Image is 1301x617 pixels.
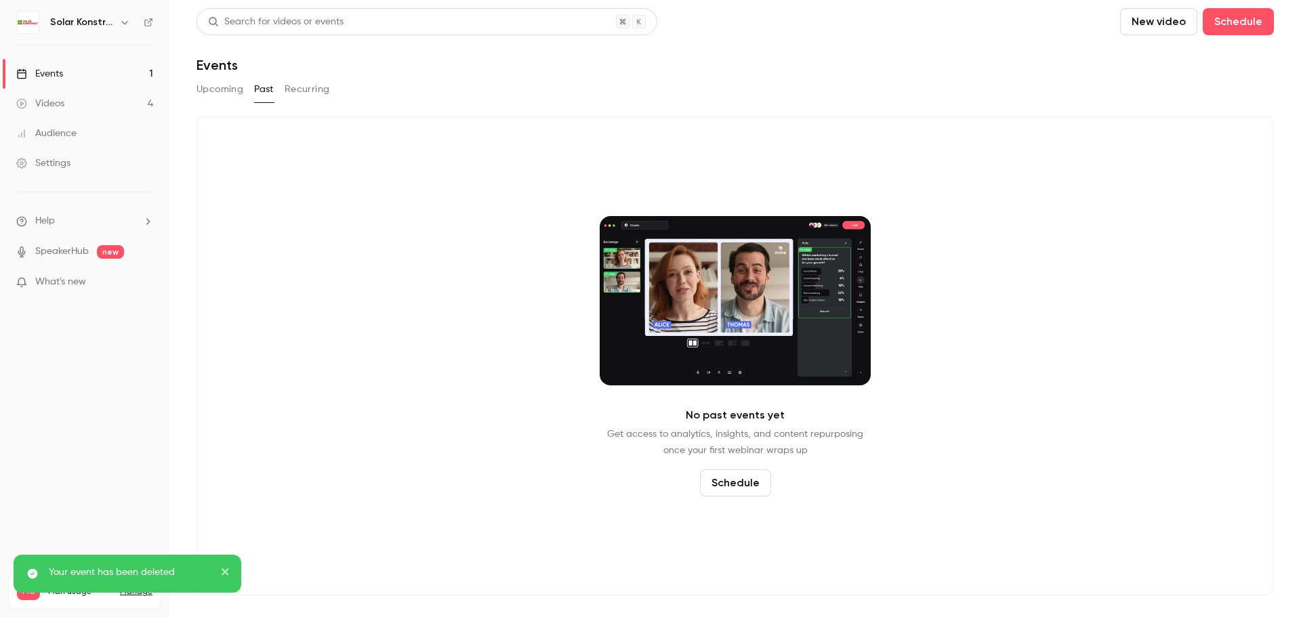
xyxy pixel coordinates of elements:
p: Your event has been deleted [49,566,211,579]
div: Audience [16,127,77,140]
a: SpeakerHub [35,244,89,259]
button: Upcoming [197,79,243,100]
button: close [221,566,230,582]
span: Help [35,214,55,228]
li: help-dropdown-opener [16,214,153,228]
h1: Events [197,57,238,73]
button: Past [254,79,274,100]
div: Videos [16,97,64,110]
span: What's new [35,275,86,289]
p: No past events yet [686,407,785,423]
div: Search for videos or events [208,15,344,29]
h6: Solar Konstrukt Kft. [50,16,114,29]
button: Schedule [700,469,771,496]
img: Solar Konstrukt Kft. [17,12,39,33]
button: Recurring [285,79,330,100]
div: Events [16,67,63,81]
button: New video [1120,8,1197,35]
button: Schedule [1203,8,1274,35]
div: Settings [16,156,70,170]
span: new [97,245,124,259]
p: Get access to analytics, insights, and content repurposing once your first webinar wraps up [607,426,863,459]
